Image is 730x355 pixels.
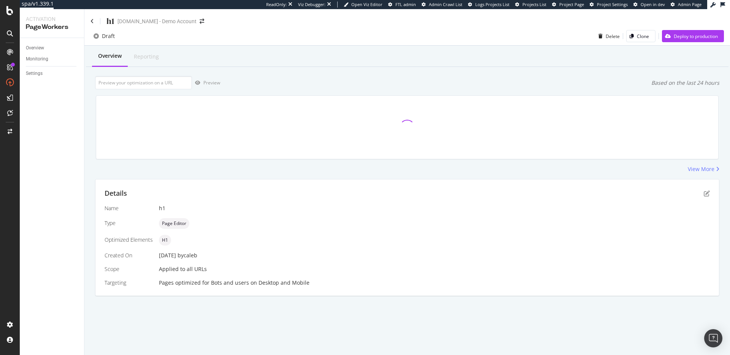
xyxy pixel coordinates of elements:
div: Reporting [134,53,159,60]
div: Based on the last 24 hours [651,79,719,87]
div: Draft [102,32,115,40]
button: Preview [192,77,220,89]
div: Preview [203,79,220,86]
button: Deploy to production [662,30,724,42]
a: Projects List [515,2,546,8]
a: Project Page [552,2,584,8]
span: Project Settings [597,2,628,7]
a: Project Settings [590,2,628,8]
div: Overview [98,52,122,60]
button: Clone [626,30,655,42]
div: Created On [105,252,153,259]
div: PageWorkers [26,23,78,32]
span: Open Viz Editor [351,2,382,7]
span: Admin Crawl List [429,2,462,7]
span: Project Page [559,2,584,7]
span: Page Editor [162,221,186,226]
div: Viz Debugger: [298,2,325,8]
div: Applied to all URLs [105,204,710,287]
a: Open Viz Editor [344,2,382,8]
a: Admin Page [671,2,701,8]
span: FTL admin [395,2,416,7]
div: Settings [26,70,43,78]
div: View More [688,165,714,173]
div: arrow-right-arrow-left [200,19,204,24]
div: pen-to-square [704,190,710,197]
div: Name [105,204,153,212]
a: Logs Projects List [468,2,509,8]
a: Overview [26,44,79,52]
div: Monitoring [26,55,48,63]
a: FTL admin [388,2,416,8]
div: h1 [159,204,710,212]
span: Admin Page [678,2,701,7]
div: neutral label [159,235,171,246]
div: ReadOnly: [266,2,287,8]
button: Delete [595,30,620,42]
div: [DATE] [159,252,710,259]
div: Bots and users [211,279,249,287]
div: neutral label [159,218,189,229]
div: Activation [26,15,78,23]
a: Settings [26,70,79,78]
span: Open in dev [641,2,665,7]
a: Click to go back [90,19,94,24]
span: Logs Projects List [475,2,509,7]
div: [DOMAIN_NAME] - Demo Account [117,17,197,25]
div: by caleb [178,252,197,259]
div: Desktop and Mobile [259,279,309,287]
a: Monitoring [26,55,79,63]
div: Type [105,219,153,227]
div: Pages optimized for on [159,279,710,287]
div: Overview [26,44,44,52]
a: Admin Crawl List [422,2,462,8]
div: Details [105,189,127,198]
span: H1 [162,238,168,242]
div: Targeting [105,279,153,287]
a: Open in dev [633,2,665,8]
div: Scope [105,265,153,273]
div: Clone [637,33,649,40]
div: Optimized Elements [105,236,153,244]
div: h1 [106,15,114,27]
input: Preview your optimization on a URL [95,76,192,89]
div: Delete [606,33,620,40]
span: Projects List [522,2,546,7]
div: Open Intercom Messenger [704,329,722,347]
a: View More [688,165,719,173]
div: Deploy to production [674,33,718,40]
